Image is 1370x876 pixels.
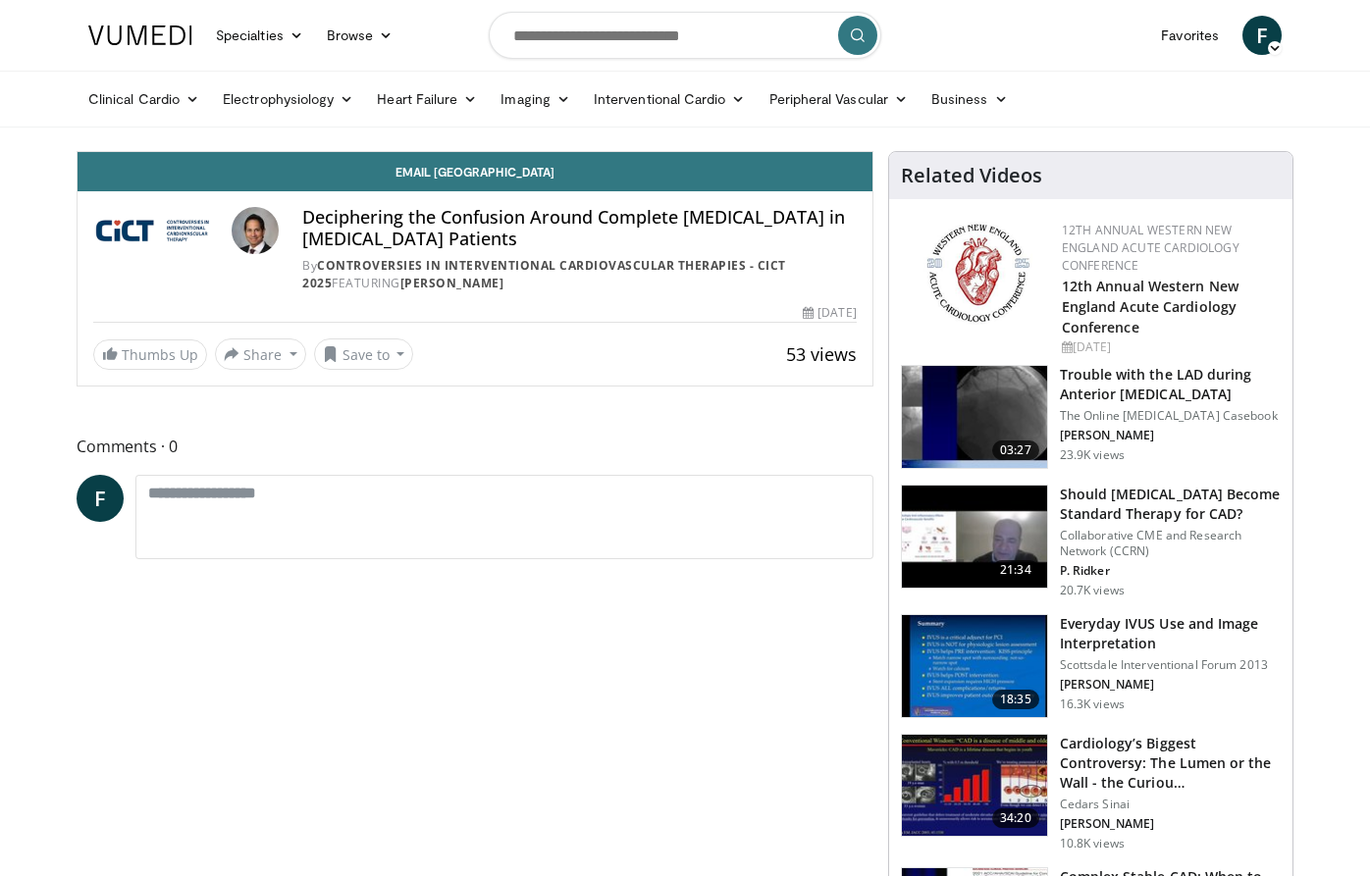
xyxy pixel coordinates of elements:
[88,26,192,45] img: VuMedi Logo
[786,342,857,366] span: 53 views
[582,79,758,119] a: Interventional Cardio
[923,222,1032,325] img: 0954f259-7907-4053-a817-32a96463ecc8.png.150x105_q85_autocrop_double_scale_upscale_version-0.2.png
[1060,657,1281,673] p: Scottsdale Interventional Forum 2013
[78,152,872,191] a: Email [GEOGRAPHIC_DATA]
[77,79,211,119] a: Clinical Cardio
[1060,583,1125,598] p: 20.7K views
[302,257,786,291] a: Controversies in Interventional Cardiovascular Therapies - CICT 2025
[211,79,365,119] a: Electrophysiology
[314,338,414,370] button: Save to
[1060,696,1125,712] p: 16.3K views
[1060,528,1281,559] p: Collaborative CME and Research Network (CCRN)
[1060,797,1281,812] p: Cedars Sinai
[215,338,306,370] button: Share
[758,79,920,119] a: Peripheral Vascular
[901,164,1042,187] h4: Related Videos
[920,79,1020,119] a: Business
[315,16,405,55] a: Browse
[1149,16,1231,55] a: Favorites
[902,615,1047,717] img: dTBemQywLidgNXR34xMDoxOjA4MTsiGN.150x105_q85_crop-smart_upscale.jpg
[1060,816,1281,832] p: [PERSON_NAME]
[93,207,224,254] img: Controversies in Interventional Cardiovascular Therapies - CICT 2025
[901,614,1281,718] a: 18:35 Everyday IVUS Use and Image Interpretation Scottsdale Interventional Forum 2013 [PERSON_NAM...
[901,365,1281,469] a: 03:27 Trouble with the LAD during Anterior [MEDICAL_DATA] The Online [MEDICAL_DATA] Casebook [PER...
[992,808,1039,828] span: 34:20
[992,690,1039,709] span: 18:35
[1062,277,1238,336] a: 12th Annual Western New England Acute Cardiology Conference
[1060,428,1281,443] p: [PERSON_NAME]
[1060,408,1281,424] p: The Online [MEDICAL_DATA] Casebook
[1062,222,1239,274] a: 12th Annual Western New England Acute Cardiology Conference
[77,434,873,459] span: Comments 0
[1060,677,1281,693] p: [PERSON_NAME]
[302,207,856,249] h4: Deciphering the Confusion Around Complete [MEDICAL_DATA] in [MEDICAL_DATA] Patients
[992,440,1039,460] span: 03:27
[901,485,1281,598] a: 21:34 Should [MEDICAL_DATA] Become Standard Therapy for CAD? Collaborative CME and Research Netwo...
[1060,447,1125,463] p: 23.9K views
[1242,16,1282,55] a: F
[803,304,856,322] div: [DATE]
[204,16,315,55] a: Specialties
[1060,365,1281,404] h3: Trouble with the LAD during Anterior [MEDICAL_DATA]
[1060,614,1281,653] h3: Everyday IVUS Use and Image Interpretation
[489,79,582,119] a: Imaging
[489,12,881,59] input: Search topics, interventions
[365,79,489,119] a: Heart Failure
[232,207,279,254] img: Avatar
[1060,836,1125,851] p: 10.8K views
[1060,485,1281,524] h3: Should [MEDICAL_DATA] Become Standard Therapy for CAD?
[992,560,1039,580] span: 21:34
[93,339,207,370] a: Thumbs Up
[400,275,504,291] a: [PERSON_NAME]
[902,735,1047,837] img: d453240d-5894-4336-be61-abca2891f366.150x105_q85_crop-smart_upscale.jpg
[1060,734,1281,793] h3: Cardiology’s Biggest Controversy: The Lumen or the Wall - the Curiou…
[1062,338,1277,356] div: [DATE]
[302,257,856,292] div: By FEATURING
[1060,563,1281,579] p: P. Ridker
[77,475,124,522] a: F
[901,734,1281,851] a: 34:20 Cardiology’s Biggest Controversy: The Lumen or the Wall - the Curiou… Cedars Sinai [PERSON_...
[902,486,1047,588] img: eb63832d-2f75-457d-8c1a-bbdc90eb409c.150x105_q85_crop-smart_upscale.jpg
[902,366,1047,468] img: ABqa63mjaT9QMpl35hMDoxOmtxO3TYNt_2.150x105_q85_crop-smart_upscale.jpg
